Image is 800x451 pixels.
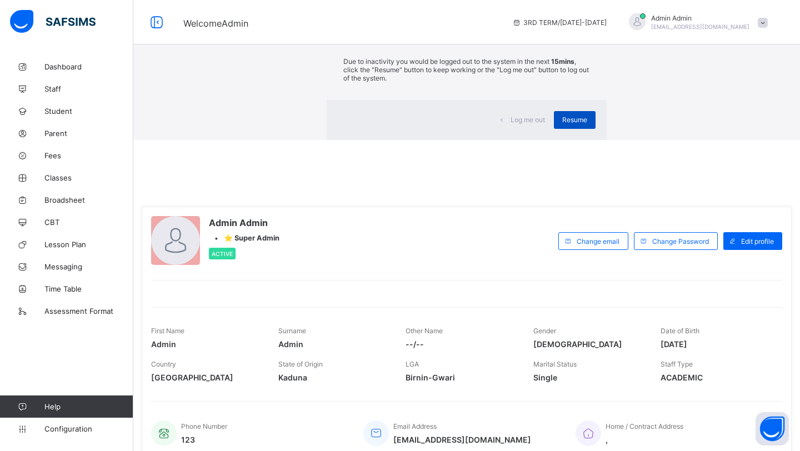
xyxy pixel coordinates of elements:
[533,373,644,382] span: Single
[393,435,531,444] span: [EMAIL_ADDRESS][DOMAIN_NAME]
[44,107,133,116] span: Student
[44,424,133,433] span: Configuration
[278,339,389,349] span: Admin
[756,412,789,445] button: Open asap
[44,240,133,249] span: Lesson Plan
[606,422,683,430] span: Home / Contract Address
[511,116,545,124] span: Log me out
[44,129,133,138] span: Parent
[533,360,577,368] span: Marital Status
[44,173,133,182] span: Classes
[10,10,96,33] img: safsims
[151,373,262,382] span: [GEOGRAPHIC_DATA]
[652,237,709,245] span: Change Password
[224,234,279,242] span: ⭐ Super Admin
[661,360,693,368] span: Staff Type
[44,284,133,293] span: Time Table
[181,435,227,444] span: 123
[533,327,556,335] span: Gender
[406,360,419,368] span: LGA
[44,402,133,411] span: Help
[183,18,248,29] span: Welcome Admin
[562,116,587,124] span: Resume
[406,327,443,335] span: Other Name
[151,327,184,335] span: First Name
[278,373,389,382] span: Kaduna
[618,13,773,32] div: AdminAdmin
[741,237,774,245] span: Edit profile
[661,327,699,335] span: Date of Birth
[151,360,176,368] span: Country
[44,84,133,93] span: Staff
[209,234,279,242] div: •
[661,373,771,382] span: ACADEMIC
[278,360,323,368] span: State of Origin
[212,250,233,257] span: Active
[406,339,516,349] span: --/--
[512,18,607,27] span: session/term information
[406,373,516,382] span: Birnin-Gwari
[44,307,133,315] span: Assessment Format
[44,196,133,204] span: Broadsheet
[393,422,437,430] span: Email Address
[44,62,133,71] span: Dashboard
[533,339,644,349] span: [DEMOGRAPHIC_DATA]
[209,217,279,228] span: Admin Admin
[151,339,262,349] span: Admin
[651,23,749,30] span: [EMAIL_ADDRESS][DOMAIN_NAME]
[551,57,574,66] strong: 15mins
[44,218,133,227] span: CBT
[651,14,749,22] span: Admin Admin
[661,339,771,349] span: [DATE]
[343,57,590,82] p: Due to inactivity you would be logged out to the system in the next , click the "Resume" button t...
[44,151,133,160] span: Fees
[44,262,133,271] span: Messaging
[181,422,227,430] span: Phone Number
[278,327,306,335] span: Surname
[577,237,619,245] span: Change email
[606,435,683,444] span: ,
